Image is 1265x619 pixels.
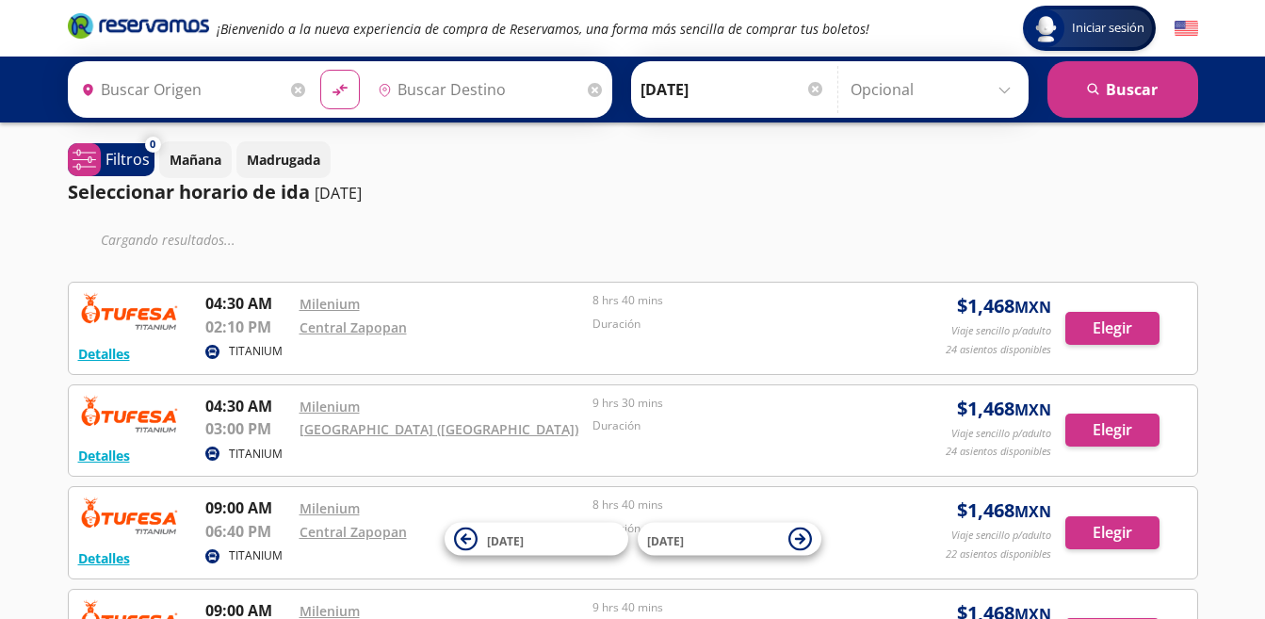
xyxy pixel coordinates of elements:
p: Madrugada [247,150,320,170]
p: 04:30 AM [205,395,290,417]
p: Mañana [170,150,221,170]
p: 9 hrs 30 mins [592,395,877,412]
p: 22 asientos disponibles [946,546,1051,562]
em: Cargando resultados ... [101,231,235,249]
button: Detalles [78,446,130,465]
span: [DATE] [487,532,524,548]
small: MXN [1014,399,1051,420]
input: Opcional [851,66,1019,113]
a: Milenium [300,398,360,415]
span: Iniciar sesión [1064,19,1152,38]
button: 0Filtros [68,143,154,176]
p: 03:00 PM [205,417,290,440]
p: Viaje sencillo p/adulto [951,426,1051,442]
button: [DATE] [445,523,628,556]
button: Buscar [1047,61,1198,118]
input: Elegir Fecha [641,66,825,113]
a: [GEOGRAPHIC_DATA] ([GEOGRAPHIC_DATA]) [300,420,578,438]
p: Duración [592,316,877,333]
p: Filtros [105,148,150,171]
p: TITANIUM [229,446,283,463]
img: RESERVAMOS [78,395,182,432]
p: 8 hrs 40 mins [592,497,877,513]
a: Milenium [300,499,360,517]
span: $ 1,468 [957,292,1051,320]
button: [DATE] [638,523,821,556]
a: Milenium [300,295,360,313]
p: 9 hrs 40 mins [592,599,877,616]
button: Elegir [1065,312,1160,345]
input: Buscar Destino [370,66,583,113]
p: 24 asientos disponibles [946,444,1051,460]
button: Detalles [78,548,130,568]
span: $ 1,468 [957,497,1051,525]
button: Mañana [159,141,232,178]
input: Buscar Origen [73,66,286,113]
p: 09:00 AM [205,497,290,519]
p: 06:40 PM [205,520,290,543]
p: [DATE] [315,182,362,204]
em: ¡Bienvenido a la nueva experiencia de compra de Reservamos, una forma más sencilla de comprar tus... [217,20,869,38]
p: Duración [592,417,877,434]
button: Elegir [1065,516,1160,549]
a: Brand Logo [68,11,209,45]
span: [DATE] [647,532,684,548]
small: MXN [1014,501,1051,522]
small: MXN [1014,297,1051,318]
button: Elegir [1065,414,1160,447]
p: 8 hrs 40 mins [592,292,877,309]
p: 04:30 AM [205,292,290,315]
img: RESERVAMOS [78,292,182,330]
i: Brand Logo [68,11,209,40]
button: Detalles [78,344,130,364]
p: Seleccionar horario de ida [68,178,310,206]
span: 0 [150,137,155,153]
button: Madrugada [236,141,331,178]
p: TITANIUM [229,547,283,564]
p: 02:10 PM [205,316,290,338]
p: 24 asientos disponibles [946,342,1051,358]
a: Central Zapopan [300,523,407,541]
a: Central Zapopan [300,318,407,336]
button: English [1175,17,1198,41]
p: Duración [592,520,877,537]
p: Viaje sencillo p/adulto [951,323,1051,339]
span: $ 1,468 [957,395,1051,423]
p: Viaje sencillo p/adulto [951,528,1051,544]
p: TITANIUM [229,343,283,360]
img: RESERVAMOS [78,497,182,534]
